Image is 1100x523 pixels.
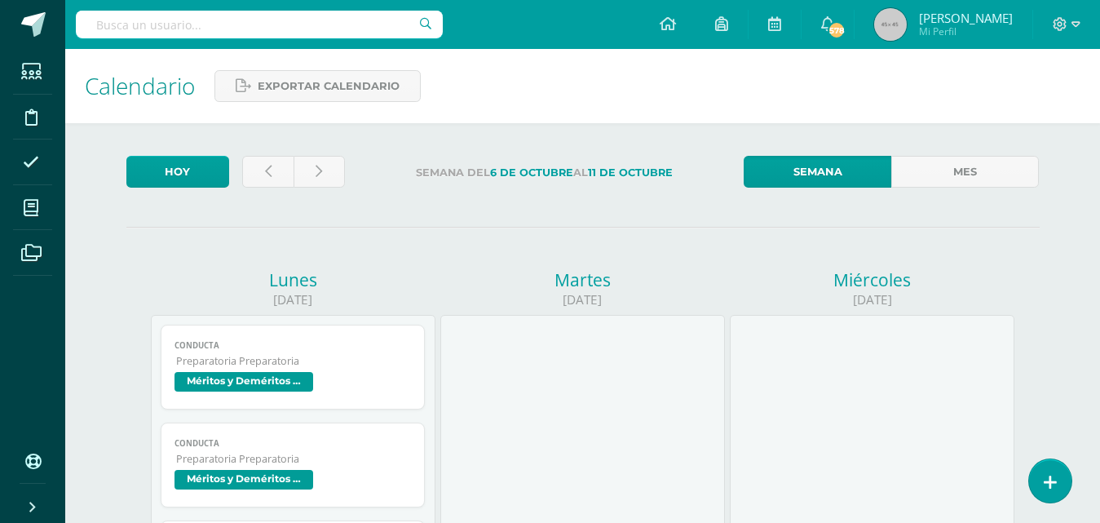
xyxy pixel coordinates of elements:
a: ConductaPreparatoria PreparatoriaMéritos y Deméritos Preparatoria Preprimaria ¨B¨ [161,423,426,507]
span: Méritos y Deméritos Preparatoria Preprimaria ¨B¨ [174,470,313,490]
strong: 6 de Octubre [490,166,573,179]
div: [DATE] [151,291,435,308]
span: Preparatoria Preparatoria [176,354,412,368]
span: Preparatoria Preparatoria [176,452,412,466]
a: Mes [891,156,1039,188]
img: 45x45 [874,8,907,41]
strong: 11 de Octubre [588,166,673,179]
span: 578 [828,21,846,39]
a: Semana [744,156,891,188]
div: Miércoles [730,268,1014,291]
a: Exportar calendario [214,70,421,102]
div: Lunes [151,268,435,291]
input: Busca un usuario... [76,11,443,38]
span: Conducta [174,438,412,449]
label: Semana del al [358,156,731,189]
span: Mi Perfil [919,24,1013,38]
div: [DATE] [440,291,725,308]
a: Hoy [126,156,229,188]
span: Conducta [174,340,412,351]
span: Exportar calendario [258,71,400,101]
span: Calendario [85,70,195,101]
span: [PERSON_NAME] [919,10,1013,26]
a: ConductaPreparatoria PreparatoriaMéritos y Deméritos Preparatoria Preprimaria ¨A¨ [161,325,426,410]
span: Méritos y Deméritos Preparatoria Preprimaria ¨A¨ [174,372,313,392]
div: Martes [440,268,725,291]
div: [DATE] [730,291,1014,308]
